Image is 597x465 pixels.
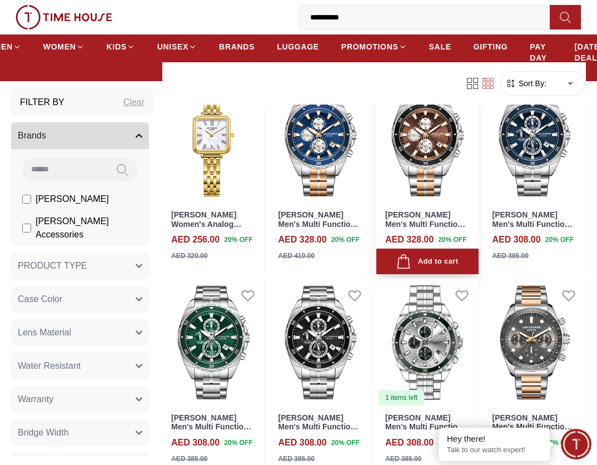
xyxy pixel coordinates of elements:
[278,210,359,247] a: [PERSON_NAME] Men's Multi Function Blue Dial Watch - LC08217.590
[516,78,546,89] span: Sort By:
[474,37,508,57] a: GIFTING
[43,37,84,57] a: WOMEN
[11,122,149,149] button: Brands
[16,5,112,29] img: ...
[18,259,87,273] span: PRODUCT TYPE
[18,326,71,339] span: Lens Material
[171,413,251,450] a: [PERSON_NAME] Men's Multi Function Green Dial Watch - LC08217.370
[107,41,127,52] span: KIDS
[171,251,207,261] div: AED 320.00
[22,195,31,204] input: [PERSON_NAME]
[484,279,586,406] img: Lee Cooper Men's Multi Function Grey Dial Watch - LC08215.560
[18,129,46,142] span: Brands
[224,438,252,448] span: 20 % OFF
[162,279,265,406] img: Lee Cooper Men's Multi Function Green Dial Watch - LC08217.370
[447,446,541,455] p: Talk to our watch expert!
[22,224,31,233] input: [PERSON_NAME] Accessories
[396,254,458,269] div: Add to cart
[11,319,149,346] button: Lens Material
[376,279,479,406] img: Lee Cooper Men's Multi Function Silver/Green Dial Watch - LC08217.330
[492,251,529,261] div: AED 385.00
[43,41,76,52] span: WOMEN
[219,37,255,57] a: BRANDS
[505,78,546,89] button: Sort By:
[278,251,315,261] div: AED 410.00
[277,37,319,57] a: LUGGAGE
[376,76,479,204] img: Lee Cooper Men's Multi Function Brown/Silver Dial Watch - LC08217.540
[157,37,197,57] a: UNISEX
[379,390,424,405] div: 1 items left
[530,37,552,79] a: PAY DAY SALE
[36,192,109,206] span: [PERSON_NAME]
[484,76,586,204] img: Lee Cooper Men's Multi Function Blue Dial Watch - LC08217.390
[157,41,188,52] span: UNISEX
[18,393,53,406] span: Warranty
[492,233,541,246] h4: AED 308.00
[171,210,254,247] a: [PERSON_NAME] Women's Analog Beige MOP Dial Watch - LC08226.120
[270,76,372,204] img: Lee Cooper Men's Multi Function Blue Dial Watch - LC08217.590
[171,436,220,449] h4: AED 308.00
[385,454,421,464] div: AED 385.00
[438,235,466,245] span: 20 % OFF
[171,454,207,464] div: AED 385.00
[545,235,574,245] span: 20 % OFF
[171,233,220,246] h4: AED 256.00
[11,253,149,279] button: PRODUCT TYPE
[20,96,64,109] h3: Filter By
[162,76,265,204] img: Lee Cooper Women's Analog Beige MOP Dial Watch - LC08226.120
[385,413,465,450] a: [PERSON_NAME] Men's Multi Function Silver/Green Dial Watch - LC08217.330
[278,233,327,246] h4: AED 328.00
[429,37,451,57] a: SALE
[270,279,372,406] img: Lee Cooper Men's Multi Function Grey Dial Watch - LC08217.350
[492,210,573,247] a: [PERSON_NAME] Men's Multi Function Blue Dial Watch - LC08217.390
[11,286,149,313] button: Case Color
[107,37,135,57] a: KIDS
[530,41,552,75] span: PAY DAY SALE
[385,210,465,247] a: [PERSON_NAME] Men's Multi Function Brown/Silver Dial Watch - LC08217.540
[331,235,360,245] span: 20 % OFF
[278,454,315,464] div: AED 385.00
[18,426,69,439] span: Bridge Width
[18,359,81,373] span: Water Resistant
[447,433,541,444] div: Hey there!
[561,429,591,459] div: Chat Widget
[11,386,149,413] button: Warranty
[123,96,145,109] div: Clear
[385,233,434,246] h4: AED 328.00
[11,419,149,446] button: Bridge Width
[492,413,573,450] a: [PERSON_NAME] Men's Multi Function Grey Dial Watch - LC08215.560
[385,436,434,449] h4: AED 308.00
[474,41,508,52] span: GIFTING
[277,41,319,52] span: LUGGAGE
[278,413,359,450] a: [PERSON_NAME] Men's Multi Function Grey Dial Watch - LC08217.350
[341,41,399,52] span: PROMOTIONS
[429,41,451,52] span: SALE
[36,215,142,241] span: [PERSON_NAME] Accessories
[224,235,252,245] span: 20 % OFF
[11,353,149,379] button: Water Resistant
[376,249,479,275] button: Add to cart
[18,293,62,306] span: Case Color
[219,41,255,52] span: BRANDS
[341,37,407,57] a: PROMOTIONS
[376,279,479,406] a: Lee Cooper Men's Multi Function Silver/Green Dial Watch - LC08217.3301 items left
[331,438,360,448] span: 20 % OFF
[278,436,327,449] h4: AED 308.00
